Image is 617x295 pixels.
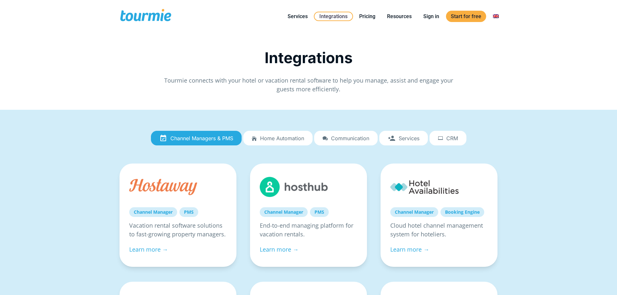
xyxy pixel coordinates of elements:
p: End-to-end managing platform for vacation rentals. [260,221,357,239]
a: Sign in [418,12,444,20]
span: Home automation [260,135,304,141]
a: Pricing [354,12,380,20]
a: PMS [179,207,198,217]
a: Channel Manager [260,207,308,217]
span: Channel Managers & PMS [170,135,233,141]
span: Integrations [265,49,353,67]
span: CRM [446,135,458,141]
span: Communication [331,135,369,141]
a: Integrations [314,12,353,21]
a: Learn more → [129,245,168,253]
a: Services [283,12,313,20]
a: Learn more → [260,245,299,253]
p: Vacation rental software solutions to fast-growing property managers. [129,221,227,239]
a: Channel Manager [390,207,438,217]
p: Cloud hotel channel management system for hoteliers. [390,221,488,239]
a: Learn more → [390,245,429,253]
a: PMS [310,207,329,217]
a: Switch to [488,12,504,20]
span: Services [399,135,419,141]
a: Channel Manager [129,207,177,217]
a: Resources [382,12,417,20]
span: Tourmie connects with your hotel or vacation rental software to help you manage, assist and engag... [164,76,453,93]
a: Start for free [446,11,486,22]
a: Booking Engine [440,207,484,217]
